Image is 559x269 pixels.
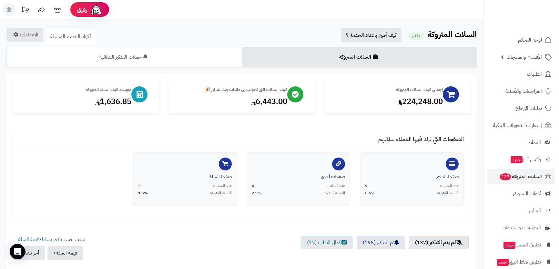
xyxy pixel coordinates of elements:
img: logo-2.png [515,18,553,32]
a: الطلبات [487,66,555,82]
h4: الصفحات التي ترك فيها العملاء سلاتهم [19,136,464,146]
span: أدوات التسويق [513,189,541,198]
div: صفحات أخرى [252,174,345,180]
span: النسبة المئوية: [437,190,459,196]
span: التقارير [529,206,541,215]
a: طلبات الإرجاع [487,101,555,116]
a: لوحة التحكم [487,32,555,48]
ul: ترتيب حسب: - [13,236,85,260]
a: التقارير [487,203,555,218]
span: لوحة التحكم [518,35,542,44]
a: إشعارات التحويلات البنكية [487,118,555,133]
div: 1,636.85 [19,96,131,107]
b: السلات المتروكة [427,29,477,40]
img: ai-face.png [90,3,103,16]
span: 9 [365,183,367,189]
span: 4 [252,183,254,189]
span: تطبيق المتجر [503,240,541,249]
span: النسبة المئوية: [323,190,345,196]
div: 6,443.00 [175,96,287,107]
a: حملات التذكير التلقائية [6,47,242,67]
a: آخر نشاط [41,235,59,243]
a: المراجعات والأسئلة [487,83,555,99]
span: عدد السلات: [213,183,232,189]
div: صفحة السلة [138,174,232,180]
span: عدد السلات: [326,183,345,189]
div: Open Intercom Messenger [10,244,25,259]
div: قيمة السلات التي تحولت إلى طلبات بعد التذكير 🎉 [175,86,287,93]
a: السلات المتروكة [242,47,477,67]
span: 2 [138,183,140,189]
span: التطبيقات والخدمات [502,223,541,232]
a: تحديثات المنصة [17,3,33,18]
span: 1.5% [138,190,148,196]
a: السلات المتروكة137 [487,169,555,184]
span: عدد السلات: [440,183,459,189]
span: العملاء [528,138,541,147]
a: قيمة السلة [18,235,39,243]
a: اكمال الطلب (17) [301,236,353,249]
span: الأقسام والمنتجات [506,53,542,62]
span: السلات المتروكة [499,172,542,181]
span: المراجعات والأسئلة [505,87,542,96]
div: إجمالي قيمة السلات المتروكة [331,86,443,93]
span: الطلبات [527,70,542,79]
a: أكواد الخصم المرسلة [45,28,96,45]
span: إشعارات التحويلات البنكية [493,121,542,130]
span: جديد [497,259,509,266]
a: التطبيقات والخدمات [487,220,555,235]
span: طلبات الإرجاع [516,104,542,113]
a: تطبيق المتجرجديد [487,237,555,253]
span: 137 [500,173,511,180]
small: مفعل [408,32,424,40]
span: رفيق [77,6,87,14]
a: لم يتم التذكير (137) [409,236,469,249]
div: 224,248.00 [331,96,443,107]
span: جديد [511,156,523,163]
span: جديد [503,242,515,249]
span: النسبة المئوية: [210,190,232,196]
a: العملاء [487,135,555,150]
button: آخر نشاط [13,246,45,260]
a: الاعدادات [6,28,44,42]
a: تم التذكير (195) [357,236,405,249]
a: أدوات التسويق [487,186,555,201]
div: صفحة الدفع [365,174,459,180]
button: قيمة السلة [47,246,83,260]
span: تطبيق نقاط البيع [496,257,541,266]
div: متوسط قيمة السلة المتروكة [19,86,131,93]
span: وآتس آب [510,155,541,164]
a: وآتس آبجديد [487,152,555,167]
span: 2.9% [252,190,261,196]
span: 6.6% [365,190,375,196]
a: كيف أقوم باعداد الخدمة ؟ [341,28,401,42]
